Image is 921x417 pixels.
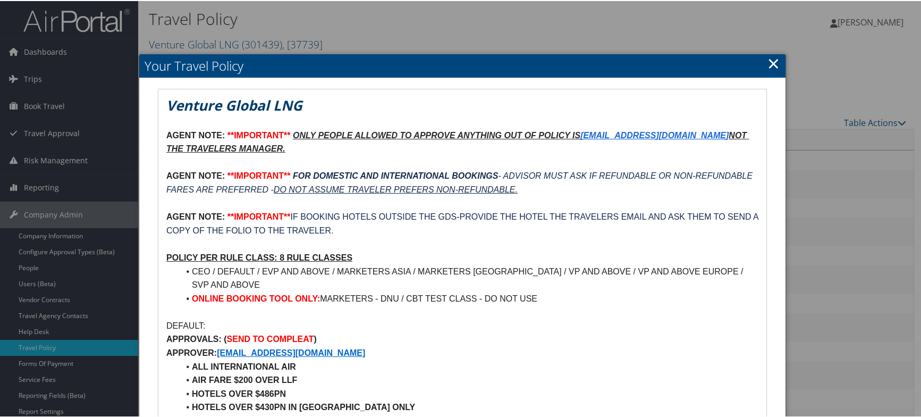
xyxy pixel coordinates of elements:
a: Close [767,52,780,73]
u: DO NOT ASSUME TRAVELER PREFERS NON-REFUNDABLE. [274,184,518,193]
strong: ONLINE BOOKING TOOL ONLY: [192,293,320,302]
em: Venture Global LNG [166,95,302,114]
em: - ADVISOR MUST ASK IF REFUNDABLE OR NON-REFUNDABLE FARES ARE PREFERRED - [166,170,755,193]
strong: HOTELS OVER $430PN IN [GEOGRAPHIC_DATA] ONLY [192,402,415,411]
strong: ) [314,333,316,343]
strong: AGENT NOTE: [166,130,225,139]
span: IF BOOKING HOTELS OUTSIDE THE GDS-PROVIDE THE HOTEL THE TRAVELERS EMAIL AND ASK THEM TO SEND A CO... [166,211,761,234]
strong: AGENT NOTE: [166,211,225,220]
li: MARKETERS - DNU / CBT TEST CLASS - DO NOT USE [179,291,758,305]
p: DEFAULT: [166,318,758,332]
strong: AIR FARE $200 OVER LLF [192,374,297,383]
strong: APPROVALS: [166,333,222,343]
h2: Your Travel Policy [139,53,785,77]
a: [EMAIL_ADDRESS][DOMAIN_NAME] [217,347,365,356]
em: FOR DOMESTIC AND INTERNATIONAL BOOKINGS [293,170,498,179]
strong: AGENT NOTE: [166,170,225,179]
li: CEO / DEFAULT / EVP AND ABOVE / MARKETERS ASIA / MARKETERS [GEOGRAPHIC_DATA] / VP AND ABOVE / VP ... [179,264,758,291]
u: ONLY PEOPLE ALLOWED TO APPROVE ANYTHING OUT OF POLICY IS [293,130,580,139]
strong: ALL INTERNATIONAL AIR [192,361,296,370]
strong: SEND TO COMPLEAT [227,333,314,343]
a: [EMAIL_ADDRESS][DOMAIN_NAME] [580,130,729,139]
strong: APPROVER: [166,347,217,356]
strong: ( [224,333,226,343]
u: POLICY PER RULE CLASS: 8 RULE CLASSES [166,252,352,261]
strong: HOTELS OVER $486PN [192,388,286,397]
